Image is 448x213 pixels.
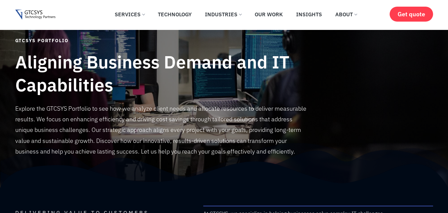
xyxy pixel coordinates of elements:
a: Get quote [390,7,433,22]
p: Explore the GTCSYS Portfolio to see how we analyze client needs and allocate resources to deliver... [15,103,308,157]
a: Our Work [250,7,288,22]
img: Gtcsys logo [15,10,55,20]
span: Get quote [398,11,425,18]
a: Insights [291,7,327,22]
h2: Aligning Business Demand and IT Capabilities [15,51,308,97]
a: About [330,7,362,22]
a: Technology [153,7,197,22]
a: Services [110,7,150,22]
a: Industries [200,7,246,22]
div: GTCSYS Portfolio [15,37,308,44]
